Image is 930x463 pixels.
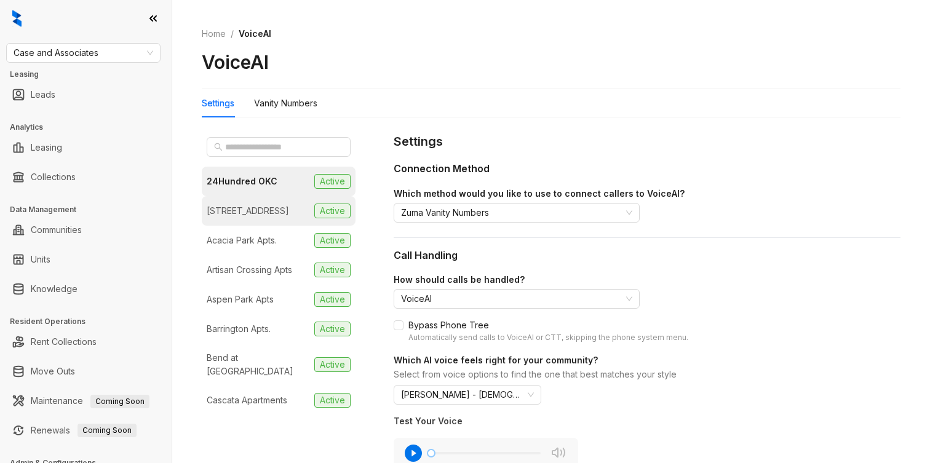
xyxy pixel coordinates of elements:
[2,82,169,107] li: Leads
[401,386,534,404] span: Natasha - American Female
[10,204,172,215] h3: Data Management
[199,27,228,41] a: Home
[207,234,277,247] div: Acacia Park Apts.
[10,122,172,133] h3: Analytics
[394,248,900,263] div: Call Handling
[31,247,50,272] a: Units
[12,10,22,27] img: logo
[207,204,289,218] div: [STREET_ADDRESS]
[394,161,900,176] div: Connection Method
[31,418,137,443] a: RenewalsComing Soon
[314,322,351,336] span: Active
[2,218,169,242] li: Communities
[394,414,640,428] div: Test Your Voice
[314,393,351,408] span: Active
[207,351,309,378] div: Bend at [GEOGRAPHIC_DATA]
[314,233,351,248] span: Active
[14,44,153,62] span: Case and Associates
[2,359,169,384] li: Move Outs
[231,27,234,41] li: /
[207,263,292,277] div: Artisan Crossing Apts
[394,354,900,367] div: Which AI voice feels right for your community?
[202,50,269,74] h2: VoiceAI
[10,69,172,80] h3: Leasing
[394,368,900,383] div: Select from voice options to find the one that best matches your style
[2,165,169,189] li: Collections
[77,424,137,437] span: Coming Soon
[90,395,149,408] span: Coming Soon
[314,174,351,189] span: Active
[2,389,169,413] li: Maintenance
[202,97,234,110] div: Settings
[408,332,688,344] div: Automatically send calls to VoiceAI or CTT, skipping the phone system menu.
[31,135,62,160] a: Leasing
[31,165,76,189] a: Collections
[207,293,274,306] div: Aspen Park Apts
[31,277,77,301] a: Knowledge
[31,359,75,384] a: Move Outs
[31,330,97,354] a: Rent Collections
[207,175,277,188] div: 24Hundred OKC
[314,357,351,372] span: Active
[2,277,169,301] li: Knowledge
[2,330,169,354] li: Rent Collections
[207,394,287,407] div: Cascata Apartments
[10,316,172,327] h3: Resident Operations
[314,292,351,307] span: Active
[394,273,900,287] div: How should calls be handled?
[314,204,351,218] span: Active
[31,82,55,107] a: Leads
[214,143,223,151] span: search
[401,290,632,308] span: VoiceAI
[2,418,169,443] li: Renewals
[31,218,82,242] a: Communities
[403,319,693,344] span: Bypass Phone Tree
[239,28,271,39] span: VoiceAI
[394,187,900,200] div: Which method would you like to use to connect callers to VoiceAI?
[254,97,317,110] div: Vanity Numbers
[314,263,351,277] span: Active
[207,322,271,336] div: Barrington Apts.
[2,247,169,272] li: Units
[401,204,632,222] span: Zuma Vanity Numbers
[2,135,169,160] li: Leasing
[394,132,900,151] div: Settings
